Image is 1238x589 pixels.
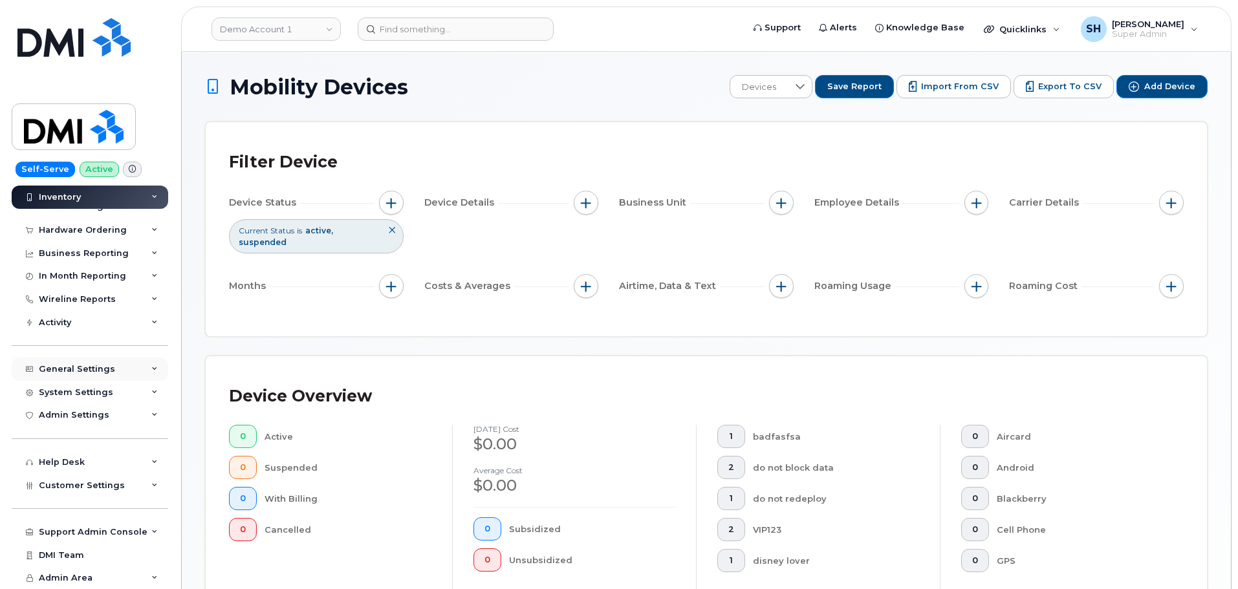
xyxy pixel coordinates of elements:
[814,279,895,293] span: Roaming Usage
[972,462,978,473] span: 0
[265,425,432,448] div: Active
[728,555,734,566] span: 1
[997,425,1164,448] div: Aircard
[240,524,246,535] span: 0
[753,456,920,479] div: do not block data
[1009,196,1083,209] span: Carrier Details
[961,518,989,541] button: 0
[240,431,246,442] span: 0
[728,431,734,442] span: 1
[484,524,490,534] span: 0
[896,75,1011,98] button: Import from CSV
[509,517,676,541] div: Subsidized
[753,487,920,510] div: do not redeploy
[1144,81,1195,92] span: Add Device
[717,549,745,572] button: 1
[229,518,257,541] button: 0
[997,549,1164,572] div: GPS
[972,524,978,535] span: 0
[473,466,675,475] h4: Average cost
[728,524,734,535] span: 2
[753,425,920,448] div: badfasfsa
[730,76,788,99] span: Devices
[240,462,246,473] span: 0
[619,279,720,293] span: Airtime, Data & Text
[473,548,501,572] button: 0
[972,493,978,504] span: 0
[717,518,745,541] button: 2
[827,81,882,92] span: Save Report
[239,237,287,247] span: suspended
[815,75,894,98] button: Save Report
[619,196,690,209] span: Business Unit
[473,433,675,455] div: $0.00
[484,555,490,565] span: 0
[239,225,294,236] span: Current Status
[753,549,920,572] div: disney lover
[753,518,920,541] div: VIP123
[265,518,432,541] div: Cancelled
[997,456,1164,479] div: Android
[229,456,257,479] button: 0
[717,487,745,510] button: 1
[717,425,745,448] button: 1
[229,196,300,209] span: Device Status
[473,517,501,541] button: 0
[961,456,989,479] button: 0
[305,226,333,235] span: active
[1116,75,1208,98] button: Add Device
[1038,81,1102,92] span: Export to CSV
[229,279,270,293] span: Months
[997,518,1164,541] div: Cell Phone
[229,145,338,179] div: Filter Device
[297,225,302,236] span: is
[728,493,734,504] span: 1
[229,380,372,413] div: Device Overview
[961,425,989,448] button: 0
[240,493,246,504] span: 0
[229,487,257,510] button: 0
[997,487,1164,510] div: Blackberry
[230,76,408,98] span: Mobility Devices
[961,487,989,510] button: 0
[265,487,432,510] div: With Billing
[814,196,903,209] span: Employee Details
[1014,75,1114,98] button: Export to CSV
[717,456,745,479] button: 2
[972,555,978,566] span: 0
[473,425,675,433] h4: [DATE] cost
[229,425,257,448] button: 0
[972,431,978,442] span: 0
[265,456,432,479] div: Suspended
[424,279,514,293] span: Costs & Averages
[473,475,675,497] div: $0.00
[921,81,999,92] span: Import from CSV
[728,462,734,473] span: 2
[509,548,676,572] div: Unsubsidized
[961,549,989,572] button: 0
[1009,279,1081,293] span: Roaming Cost
[424,196,498,209] span: Device Details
